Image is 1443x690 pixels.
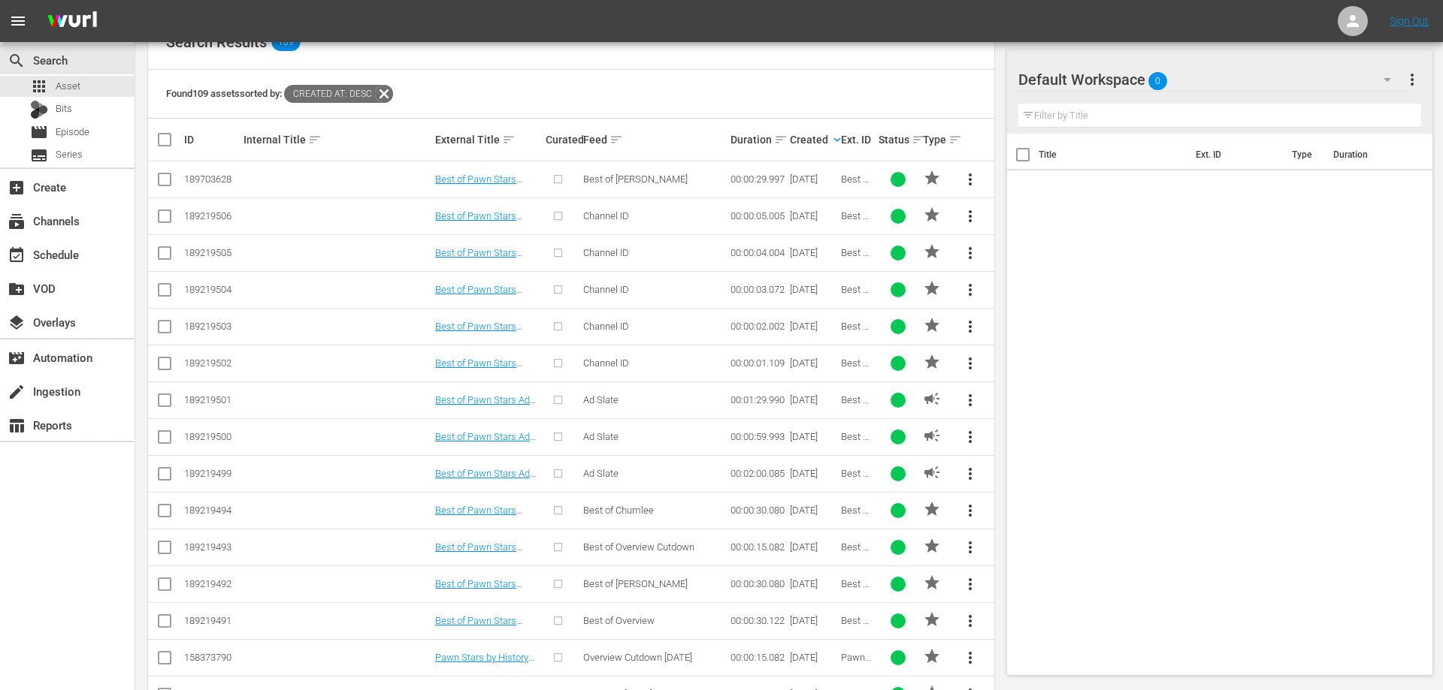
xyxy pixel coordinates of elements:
span: PROMO [923,353,941,371]
span: Channel ID [583,357,629,369]
span: Best of Overview [583,615,655,626]
span: Best of Chumlee [583,505,654,516]
div: 158373790 [184,652,239,663]
span: Best of Pawn Stars by History Ad Slate 120 [841,468,871,558]
span: AD [923,390,941,408]
div: Duration [731,131,785,149]
span: Ad Slate [583,468,619,479]
span: more_vert [961,318,979,336]
a: Best of Pawn Stars Channel ID 4 [435,247,522,270]
span: Best of Pawn Stars by History Channel ID 3 [841,284,873,363]
a: Best of Pawn Stars Chumlee Promo 30 [435,505,522,527]
span: Best of Pawn Stars by History Ad Slate 90 [841,394,871,484]
span: 0 [1148,65,1167,97]
span: more_vert [961,244,979,262]
span: more_vert [961,575,979,593]
div: [DATE] [790,652,837,663]
span: Best of Pawn Stars by History Promo 15 [841,541,871,620]
span: Episode [56,125,89,140]
button: more_vert [952,382,988,418]
div: ID [184,134,239,146]
span: sort [948,133,962,146]
th: Ext. ID [1187,134,1283,176]
div: 189219501 [184,394,239,405]
button: more_vert [952,640,988,676]
span: Best of Pawn Stars by History Channel ID 1 [841,357,873,436]
div: [DATE] [790,615,837,626]
div: External Title [435,131,541,149]
div: Internal Title [244,131,431,149]
a: Best of Pawn Stars Channel ID 5 [435,210,522,233]
div: [DATE] [790,468,837,479]
div: Status [879,131,918,149]
a: Pawn Stars by History Promo 15 [435,652,534,674]
div: 00:00:15.082 [731,541,785,553]
span: Episode [30,123,48,141]
th: Type [1283,134,1324,176]
span: more_vert [961,465,979,483]
a: Best of Pawn Stars [PERSON_NAME] 30 [435,578,522,601]
span: Channel ID [583,247,629,258]
div: Ext. ID [841,134,873,146]
span: Ingestion [8,383,26,401]
a: Sign Out [1390,15,1429,27]
span: Automation [8,349,26,367]
div: 00:00:01.109 [731,357,785,369]
span: Found 109 assets sorted by: [166,88,393,99]
span: Ad Slate [583,431,619,442]
span: Ad Slate [583,394,619,405]
div: 00:00:59.993 [731,431,785,442]
div: 00:02:00.085 [731,468,785,479]
button: more_vert [952,198,988,234]
span: sort [912,133,925,146]
div: [DATE] [790,284,837,295]
span: Create [8,179,26,197]
span: Overview Cutdown [DATE] [583,652,692,663]
div: Default Workspace [1018,59,1405,101]
span: more_vert [961,612,979,630]
button: more_vert [952,309,988,345]
span: Series [56,147,83,162]
div: 189219505 [184,247,239,258]
span: more_vert [961,428,979,446]
div: 00:01:29.990 [731,394,785,405]
div: Type [923,131,948,149]
a: Best of Pawn Stars Overview Promo 30 [435,615,522,637]
div: 189219502 [184,357,239,369]
div: [DATE] [790,505,837,516]
span: Best of Pawn Stars by History Promo 30 [841,578,871,657]
span: Search [8,52,26,70]
div: [DATE] [790,210,837,221]
span: PROMO [923,537,941,555]
span: more_vert [961,502,979,520]
a: Best of Pawn Stars Ad Slate 120 [435,468,536,490]
span: Asset [56,79,80,94]
span: Series [30,146,48,164]
div: 00:00:03.072 [731,284,785,295]
div: 189219499 [184,468,239,479]
span: Created At: desc [284,85,375,103]
button: more_vert [952,456,988,492]
button: more_vert [952,272,988,308]
span: more_vert [961,354,979,372]
div: 189219504 [184,284,239,295]
span: more_vert [961,538,979,556]
span: Asset [30,77,48,95]
div: 00:00:30.080 [731,505,785,516]
span: keyboard_arrow_down [830,133,844,146]
span: sort [774,133,788,146]
span: Bits [56,101,72,116]
span: more_vert [961,170,979,188]
span: VOD [8,280,26,298]
span: PROMO [923,169,941,187]
span: AD [923,463,941,481]
div: [DATE] [790,578,837,589]
th: Duration [1324,134,1414,176]
a: Best of Pawn Stars Channel ID 2 [435,321,522,343]
div: Curated [546,134,578,146]
span: Best of Pawn Stars by History Promo 30 [841,505,871,583]
th: Title [1039,134,1187,176]
div: [DATE] [790,173,837,185]
span: Best of Overview Cutdown [583,541,694,553]
span: 109 [271,33,300,51]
